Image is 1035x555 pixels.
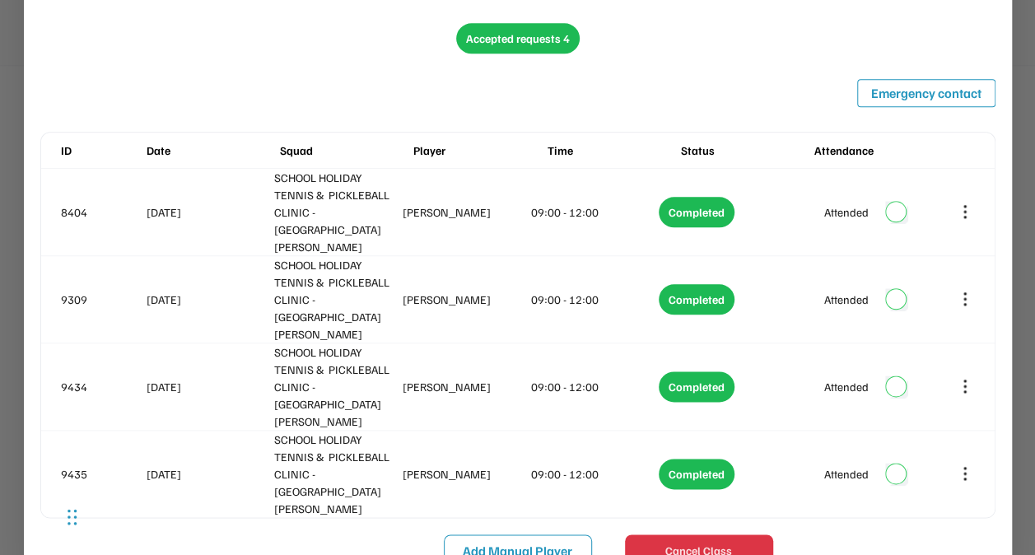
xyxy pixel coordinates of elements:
div: 9309 [61,291,143,308]
div: 09:00 - 12:00 [531,378,656,395]
div: [PERSON_NAME] [403,203,528,221]
button: Emergency contact [857,79,995,107]
div: Attended [824,203,869,221]
div: 09:00 - 12:00 [531,465,656,483]
div: 8404 [61,203,143,221]
div: Completed [659,371,734,402]
div: 09:00 - 12:00 [531,291,656,308]
div: [DATE] [147,203,272,221]
div: Completed [659,459,734,489]
div: Completed [659,284,734,315]
div: Status [681,142,811,159]
div: Attended [824,291,869,308]
div: Completed [659,197,734,227]
div: Attendance [814,142,944,159]
div: ID [61,142,143,159]
div: Attended [824,378,869,395]
div: Player [413,142,543,159]
div: [PERSON_NAME] [403,291,528,308]
div: [DATE] [147,291,272,308]
div: Attended [824,465,869,483]
div: Time [547,142,677,159]
div: SCHOOL HOLIDAY TENNIS & PICKLEBALL CLINIC - [GEOGRAPHIC_DATA][PERSON_NAME] [274,256,399,343]
div: SCHOOL HOLIDAY TENNIS & PICKLEBALL CLINIC - [GEOGRAPHIC_DATA][PERSON_NAME] [274,169,399,255]
div: Date [147,142,277,159]
div: 09:00 - 12:00 [531,203,656,221]
div: [PERSON_NAME] [403,378,528,395]
div: Accepted requests 4 [456,23,580,54]
div: SCHOOL HOLIDAY TENNIS & PICKLEBALL CLINIC - [GEOGRAPHIC_DATA][PERSON_NAME] [274,343,399,430]
div: Squad [280,142,410,159]
div: [PERSON_NAME] [403,465,528,483]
